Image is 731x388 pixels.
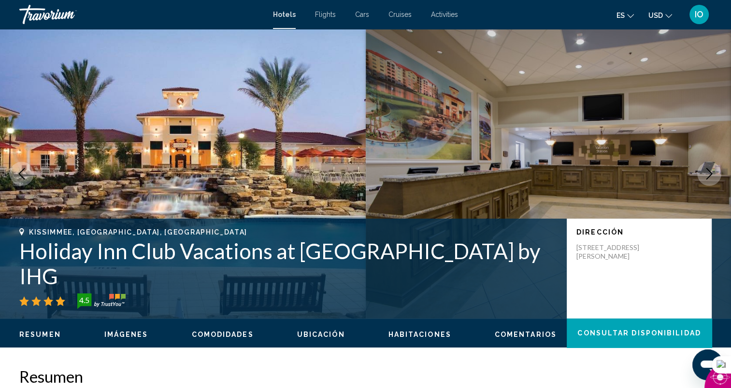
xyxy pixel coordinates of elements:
button: Comodidades [192,330,254,339]
span: Consultar disponibilidad [577,330,701,337]
button: Change language [616,8,634,22]
span: Habitaciones [388,331,451,338]
div: 4.5 [74,294,94,306]
iframe: Botón para iniciar la ventana de mensajería [692,349,723,380]
span: Resumen [19,331,61,338]
span: es [616,12,625,19]
button: Comentarios [495,330,557,339]
span: Ubicación [297,331,345,338]
span: Imágenes [104,331,148,338]
span: Comentarios [495,331,557,338]
a: Activities [431,11,458,18]
button: Change currency [648,8,672,22]
a: Cars [355,11,369,18]
button: User Menu [687,4,712,25]
p: [STREET_ADDRESS][PERSON_NAME] [576,243,654,261]
button: Habitaciones [388,330,451,339]
span: USD [648,12,663,19]
h1: Holiday Inn Club Vacations at [GEOGRAPHIC_DATA] by IHG [19,238,557,289]
span: Kissimmee, [GEOGRAPHIC_DATA], [GEOGRAPHIC_DATA] [29,228,247,236]
h2: Resumen [19,367,712,386]
button: Next image [697,162,721,186]
button: Resumen [19,330,61,339]
p: Dirección [576,228,702,236]
img: trustyou-badge-hor.svg [77,293,126,309]
button: Ubicación [297,330,345,339]
a: Hotels [273,11,296,18]
button: Imágenes [104,330,148,339]
a: Cruises [388,11,412,18]
span: IO [695,10,703,19]
span: Comodidades [192,331,254,338]
a: Flights [315,11,336,18]
button: Previous image [10,162,34,186]
button: Consultar disponibilidad [567,319,712,347]
a: Travorium [19,5,263,24]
